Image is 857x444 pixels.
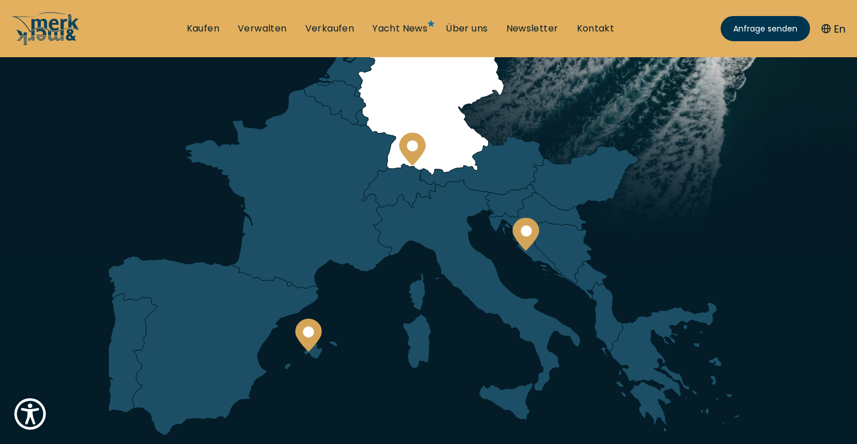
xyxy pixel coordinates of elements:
[821,21,846,37] button: En
[446,22,488,35] a: Über uns
[238,22,287,35] a: Verwalten
[577,22,615,35] a: Kontakt
[733,23,797,35] span: Anfrage senden
[721,16,810,41] a: Anfrage senden
[305,22,355,35] a: Verkaufen
[187,22,219,35] a: Kaufen
[11,395,49,433] button: Show Accessibility Preferences
[506,22,559,35] a: Newsletter
[372,22,427,35] a: Yacht News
